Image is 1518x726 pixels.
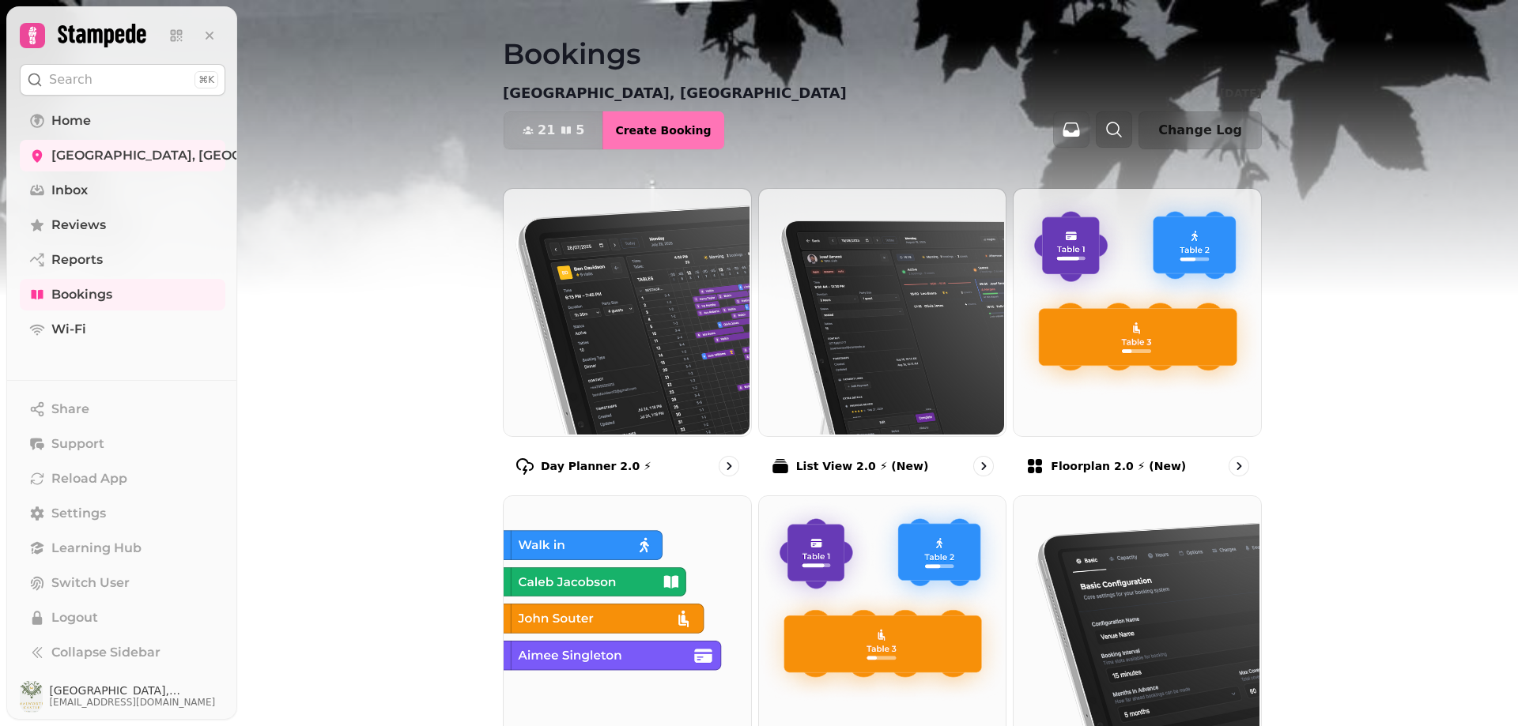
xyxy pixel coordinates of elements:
[20,602,225,634] button: Logout
[1051,458,1186,474] p: Floorplan 2.0 ⚡ (New)
[51,504,106,523] span: Settings
[51,643,160,662] span: Collapse Sidebar
[502,187,750,434] img: Day Planner 2.0 ⚡
[20,244,225,276] a: Reports
[20,279,225,310] a: Bookings
[20,140,225,171] a: [GEOGRAPHIC_DATA], [GEOGRAPHIC_DATA]
[503,82,847,104] p: [GEOGRAPHIC_DATA], [GEOGRAPHIC_DATA]
[51,250,103,269] span: Reports
[20,498,225,529] a: Settings
[1013,188,1262,489] a: Floorplan 2.0 ⚡ (New)Floorplan 2.0 ⚡ (New)
[20,209,225,241] a: Reviews
[20,463,225,495] button: Reload App
[1138,111,1262,149] button: Change Log
[758,188,1007,489] a: List View 2.0 ⚡ (New)List View 2.0 ⚡ (New)
[51,469,127,488] span: Reload App
[20,681,43,713] img: User avatar
[51,574,130,592] span: Switch User
[51,111,91,130] span: Home
[51,146,339,165] span: [GEOGRAPHIC_DATA], [GEOGRAPHIC_DATA]
[49,70,93,89] p: Search
[20,393,225,425] button: Share
[49,685,225,696] span: [GEOGRAPHIC_DATA], [GEOGRAPHIC_DATA]
[20,681,225,713] button: User avatar[GEOGRAPHIC_DATA], [GEOGRAPHIC_DATA][EMAIL_ADDRESS][DOMAIN_NAME]
[49,696,225,709] span: [EMAIL_ADDRESS][DOMAIN_NAME]
[51,320,86,339] span: Wi-Fi
[504,111,603,149] button: 215
[1158,124,1242,137] span: Change Log
[796,458,929,474] p: List View 2.0 ⚡ (New)
[1012,187,1259,434] img: Floorplan 2.0 ⚡ (New)
[20,175,225,206] a: Inbox
[538,124,555,137] span: 21
[51,181,88,200] span: Inbox
[576,124,584,137] span: 5
[20,567,225,599] button: Switch User
[1220,85,1262,101] p: [DATE]
[20,314,225,345] a: Wi-Fi
[602,111,723,149] button: Create Booking
[20,105,225,137] a: Home
[51,216,106,235] span: Reviews
[51,285,112,304] span: Bookings
[1231,458,1247,474] svg: go to
[51,608,98,627] span: Logout
[51,400,89,419] span: Share
[503,188,752,489] a: Day Planner 2.0 ⚡Day Planner 2.0 ⚡
[541,458,651,474] p: Day Planner 2.0 ⚡
[51,539,142,558] span: Learning Hub
[20,64,225,96] button: Search⌘K
[194,71,218,88] div: ⌘K
[757,187,1005,434] img: List View 2.0 ⚡ (New)
[976,458,991,474] svg: go to
[615,125,711,136] span: Create Booking
[20,428,225,460] button: Support
[721,458,737,474] svg: go to
[51,434,104,453] span: Support
[20,532,225,564] a: Learning Hub
[20,637,225,668] button: Collapse Sidebar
